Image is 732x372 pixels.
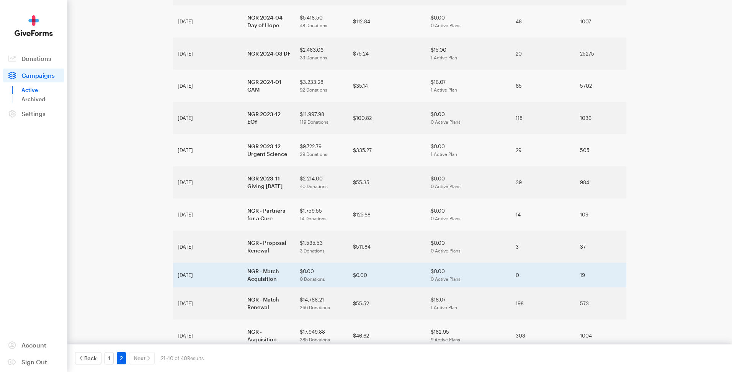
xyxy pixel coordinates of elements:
a: Sign Out [3,355,64,369]
span: 1 Active Plan [431,305,457,310]
td: [DATE] [173,231,243,263]
td: $14,768.21 [295,287,348,320]
a: 1 [105,352,114,364]
span: 0 Active Plans [431,276,461,282]
td: 11.49% [624,102,674,134]
span: 119 Donations [300,119,328,125]
a: Donations [3,52,64,66]
span: 0 Active Plans [431,216,461,221]
span: Donations [21,55,51,62]
td: $16.07 [426,70,511,102]
span: Results [187,355,204,361]
span: 0 Donations [300,276,325,282]
span: Settings [21,110,46,117]
td: $5,416.50 [295,5,348,38]
td: 29 [511,134,575,166]
td: $75.24 [348,38,426,70]
td: [DATE] [173,38,243,70]
a: Campaigns [3,69,64,82]
td: 25275 [575,38,624,70]
td: 5702 [575,70,624,102]
td: 19 [575,263,624,287]
td: 65 [511,70,575,102]
td: 12.84% [624,198,674,231]
span: 9 Active Plans [431,337,460,342]
td: $125.68 [348,198,426,231]
td: 4.07% [624,166,674,198]
td: NGR 2023-12 EOY [243,102,295,134]
td: $16.07 [426,287,511,320]
td: $0.00 [426,134,511,166]
td: $3,233.28 [295,70,348,102]
td: $0.00 [426,166,511,198]
td: 109 [575,198,624,231]
td: 573 [575,287,624,320]
td: NGR 2024-03 DF [243,38,295,70]
td: 0.00% [624,263,674,287]
td: 30.68% [624,320,674,352]
td: [DATE] [173,102,243,134]
td: $0.00 [295,263,348,287]
td: $15.00 [426,38,511,70]
img: GiveForms [15,15,53,36]
td: NGR 2024-04 Day of Hope [243,5,295,38]
td: $55.52 [348,287,426,320]
td: $0.00 [348,263,426,287]
span: Back [84,354,97,363]
td: $35.14 [348,70,426,102]
td: 984 [575,166,624,198]
td: 0 [511,263,575,287]
td: 14 [511,198,575,231]
span: 0 Active Plans [431,184,461,189]
td: $9,722.79 [295,134,348,166]
span: 14 Donations [300,216,327,221]
td: $0.00 [426,102,511,134]
span: 0 Active Plans [431,23,461,28]
td: $1,759.55 [295,198,348,231]
span: 385 Donations [300,337,330,342]
td: 118 [511,102,575,134]
td: NGR - Partners for a Cure [243,198,295,231]
td: [DATE] [173,70,243,102]
td: 0.08% [624,38,674,70]
a: Settings [3,107,64,121]
td: $0.00 [426,5,511,38]
td: 37 [575,231,624,263]
span: 0 Active Plans [431,248,461,253]
td: 5.74% [624,134,674,166]
td: $112.84 [348,5,426,38]
td: $1,535.53 [295,231,348,263]
a: Archived [21,95,64,104]
td: $17,949.88 [295,320,348,352]
td: 505 [575,134,624,166]
td: [DATE] [173,287,243,320]
span: 1 Active Plan [431,87,457,92]
span: 266 Donations [300,305,330,310]
td: 42.23% [624,287,674,320]
a: Account [3,338,64,352]
span: 1 Active Plan [431,151,457,157]
td: $182.95 [426,320,511,352]
span: Sign Out [21,358,47,365]
td: NGR 2023-12 Urgent Science [243,134,295,166]
td: 1007 [575,5,624,38]
span: 92 Donations [300,87,327,92]
td: 1.30% [624,70,674,102]
td: $0.00 [426,198,511,231]
td: [DATE] [173,134,243,166]
td: $55.35 [348,166,426,198]
td: $335.27 [348,134,426,166]
span: 29 Donations [300,151,327,157]
td: NGR - Acquisition [243,320,295,352]
td: 3 [511,231,575,263]
td: $2,214.00 [295,166,348,198]
td: [DATE] [173,263,243,287]
td: NGR 2024-01 GAM [243,70,295,102]
td: NGR - Match Acquisition [243,263,295,287]
td: $0.00 [426,231,511,263]
a: Back [75,352,101,364]
td: 198 [511,287,575,320]
span: Campaigns [21,72,55,79]
td: 303 [511,320,575,352]
span: 48 Donations [300,23,327,28]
